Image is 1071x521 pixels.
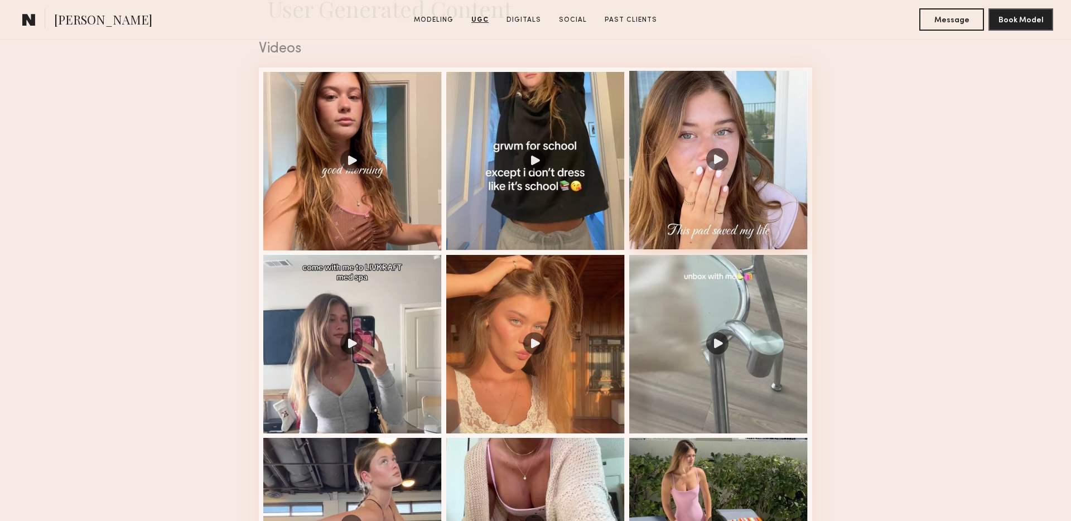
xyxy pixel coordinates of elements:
[467,15,493,25] a: UGC
[54,11,152,31] span: [PERSON_NAME]
[600,15,662,25] a: Past Clients
[409,15,458,25] a: Modeling
[919,8,984,31] button: Message
[259,42,812,56] div: Videos
[988,8,1053,31] button: Book Model
[502,15,546,25] a: Digitals
[554,15,591,25] a: Social
[988,15,1053,24] a: Book Model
